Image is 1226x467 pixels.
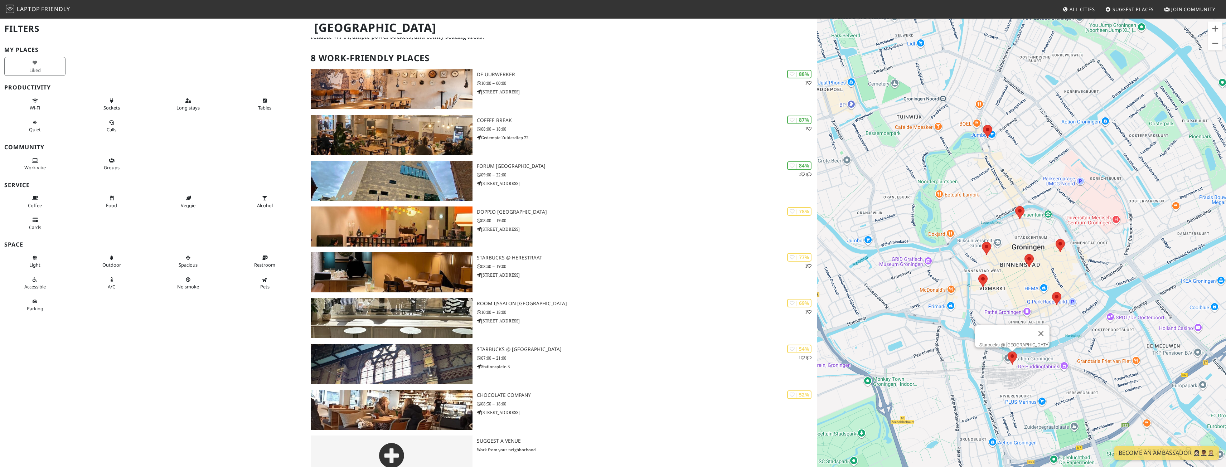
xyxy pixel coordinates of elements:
[1208,36,1222,50] button: Zoom out
[4,182,302,189] h3: Service
[477,400,817,407] p: 08:30 – 18:00
[24,164,46,171] span: People working
[81,192,142,211] button: Food
[477,163,817,169] h3: Forum [GEOGRAPHIC_DATA]
[28,202,42,209] span: Coffee
[27,305,43,312] span: Parking
[106,202,117,209] span: Food
[158,192,219,211] button: Veggie
[107,126,116,133] span: Video/audio calls
[81,155,142,174] button: Groups
[4,95,66,114] button: Wi-Fi
[787,299,811,307] div: | 69%
[158,274,219,293] button: No smoke
[104,164,120,171] span: Group tables
[477,263,817,270] p: 08:30 – 19:00
[311,344,473,384] img: Starbucks @ Groningen Railway Station
[306,161,817,201] a: Forum Groningen | 84% 21 Forum [GEOGRAPHIC_DATA] 09:00 – 22:00 [STREET_ADDRESS]
[181,202,195,209] span: Veggie
[4,144,302,151] h3: Community
[81,252,142,271] button: Outdoor
[81,274,142,293] button: A/C
[477,317,817,324] p: [STREET_ADDRESS]
[477,72,817,78] h3: De Uurwerker
[1113,6,1154,13] span: Suggest Places
[477,346,817,352] h3: Starbucks @ [GEOGRAPHIC_DATA]
[477,217,817,224] p: 08:00 – 19:00
[81,117,142,136] button: Calls
[81,95,142,114] button: Sockets
[805,308,811,315] p: 1
[4,274,66,293] button: Accessible
[787,253,811,261] div: | 77%
[805,79,811,86] p: 1
[1060,3,1098,16] a: All Cities
[4,117,66,136] button: Quiet
[787,390,811,399] div: | 52%
[1070,6,1095,13] span: All Cities
[6,5,14,13] img: LaptopFriendly
[477,301,817,307] h3: Room ijssalon [GEOGRAPHIC_DATA]
[477,438,817,444] h3: Suggest a Venue
[41,5,70,13] span: Friendly
[306,390,817,430] a: Chocolate Company | 52% Chocolate Company 08:30 – 18:00 [STREET_ADDRESS]
[787,207,811,215] div: | 78%
[4,214,66,233] button: Cards
[234,192,295,211] button: Alcohol
[6,3,70,16] a: LaptopFriendly LaptopFriendly
[477,171,817,178] p: 09:00 – 22:00
[787,161,811,170] div: | 84%
[306,298,817,338] a: Room ijssalon Groningen | 69% 1 Room ijssalon [GEOGRAPHIC_DATA] 10:00 – 18:00 [STREET_ADDRESS]
[311,298,473,338] img: Room ijssalon Groningen
[799,171,811,178] p: 2 1
[477,255,817,261] h3: Starbucks @ Herestraat
[311,252,473,292] img: Starbucks @ Herestraat
[311,206,473,247] img: Doppio Groningen
[477,80,817,87] p: 10:00 – 00:00
[477,355,817,361] p: 07:00 – 21:00
[4,296,66,315] button: Parking
[477,126,817,132] p: 08:00 – 18:00
[29,224,41,230] span: Credit cards
[234,95,295,114] button: Tables
[4,192,66,211] button: Coffee
[30,104,40,111] span: Stable Wi-Fi
[108,283,115,290] span: Air conditioned
[477,446,817,453] p: Work from your neighborhood
[787,70,811,78] div: | 88%
[24,283,46,290] span: Accessible
[102,262,121,268] span: Outdoor area
[477,134,817,141] p: Gedempte Zuiderdiep 22
[258,104,271,111] span: Work-friendly tables
[17,5,40,13] span: Laptop
[311,115,473,155] img: Coffee Break
[311,161,473,201] img: Forum Groningen
[477,88,817,95] p: [STREET_ADDRESS]
[1171,6,1215,13] span: Join Community
[799,354,811,361] p: 1 1
[477,209,817,215] h3: Doppio [GEOGRAPHIC_DATA]
[311,390,473,430] img: Chocolate Company
[177,283,199,290] span: Smoke free
[311,47,813,69] h2: 8 Work-Friendly Places
[4,47,302,53] h3: My Places
[787,345,811,353] div: | 54%
[477,309,817,316] p: 10:00 – 18:00
[309,18,816,38] h1: [GEOGRAPHIC_DATA]
[979,342,1050,347] a: Starbucks @ [GEOGRAPHIC_DATA]
[477,226,817,233] p: [STREET_ADDRESS]
[29,126,41,133] span: Quiet
[260,283,270,290] span: Pet friendly
[477,363,817,370] p: Stationsplein 3
[477,392,817,398] h3: Chocolate Company
[477,180,817,187] p: [STREET_ADDRESS]
[1161,3,1218,16] a: Join Community
[805,125,811,132] p: 1
[4,252,66,271] button: Light
[311,69,473,109] img: De Uurwerker
[306,69,817,109] a: De Uurwerker | 88% 1 De Uurwerker 10:00 – 00:00 [STREET_ADDRESS]
[1103,3,1157,16] a: Suggest Places
[805,263,811,269] p: 1
[179,262,198,268] span: Spacious
[1114,446,1219,460] a: Become an Ambassador 🤵🏻‍♀️🤵🏾‍♂️🤵🏼‍♀️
